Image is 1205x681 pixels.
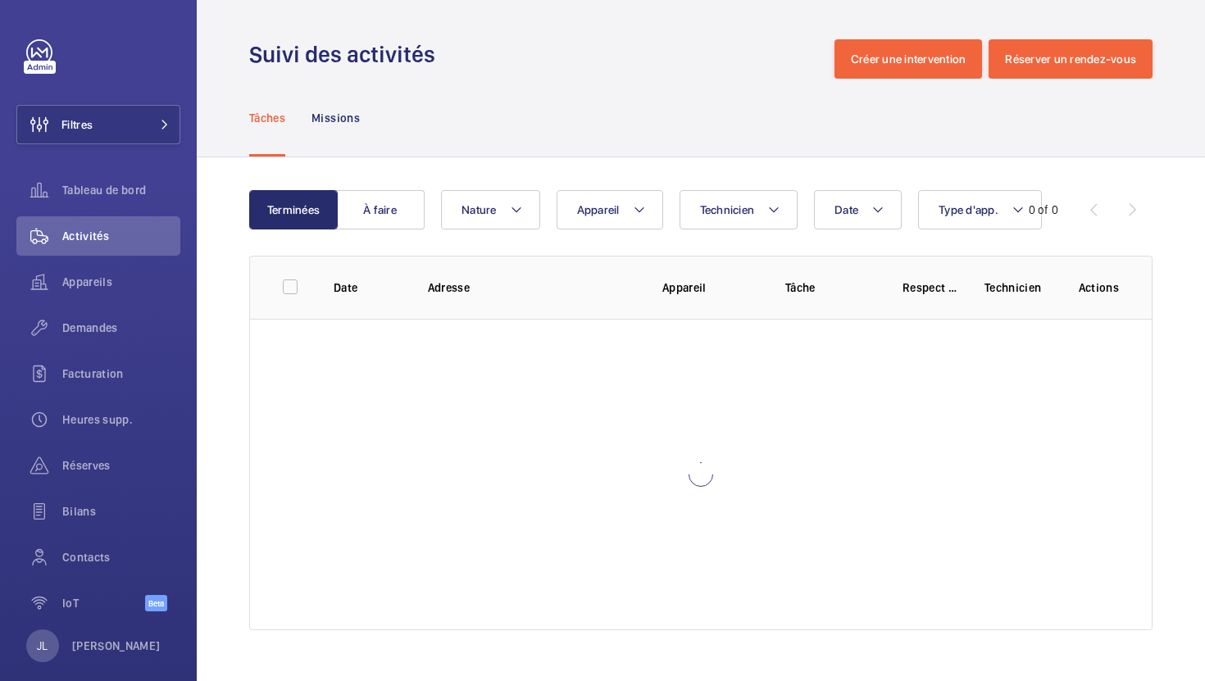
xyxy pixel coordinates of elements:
[72,638,161,654] p: [PERSON_NAME]
[249,39,445,70] h1: Suivi des activités
[62,182,180,198] span: Tableau de bord
[984,279,1053,296] p: Technicien
[62,274,180,290] span: Appareils
[903,279,958,296] p: Respect délai
[700,203,755,216] span: Technicien
[62,320,180,336] span: Demandes
[311,110,360,126] p: Missions
[16,105,180,144] button: Filtres
[62,595,145,611] span: IoT
[918,190,1042,229] button: Type d'app.
[989,39,1153,79] button: Réserver un rendez-vous
[577,203,620,216] span: Appareil
[441,190,540,229] button: Nature
[834,203,858,216] span: Date
[939,203,998,216] span: Type d'app.
[428,279,636,296] p: Adresse
[62,503,180,520] span: Bilans
[62,549,180,565] span: Contacts
[680,190,798,229] button: Technicien
[62,365,180,382] span: Facturation
[662,279,759,296] p: Appareil
[62,457,180,474] span: Réserves
[785,279,876,296] p: Tâche
[62,228,180,244] span: Activités
[249,110,285,126] p: Tâches
[249,190,338,229] button: Terminées
[61,116,93,133] span: Filtres
[336,190,425,229] button: À faire
[145,595,167,611] span: Beta
[334,279,402,296] p: Date
[834,39,983,79] button: Créer une intervention
[62,411,180,428] span: Heures supp.
[1079,279,1119,296] p: Actions
[814,190,902,229] button: Date
[557,190,663,229] button: Appareil
[37,638,48,654] p: JL
[462,203,497,216] span: Nature
[1029,202,1058,218] div: 0 of 0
